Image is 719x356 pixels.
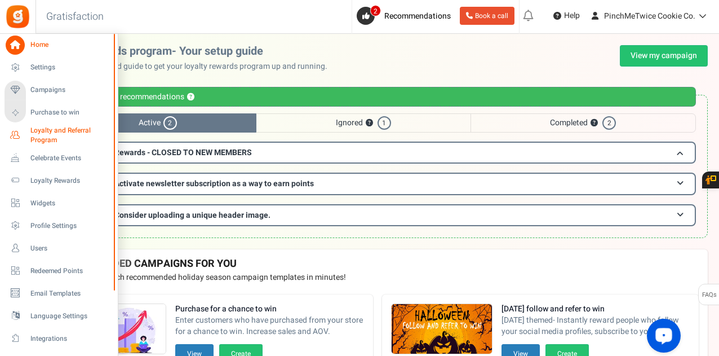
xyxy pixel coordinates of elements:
p: Use this personalized guide to get your loyalty rewards program up and running. [47,61,336,72]
a: Loyalty and Referral Program [5,126,113,145]
a: Celebrate Events [5,148,113,168]
a: Purchase to win [5,103,113,122]
span: Users [30,244,109,253]
span: Celebrate Events [30,153,109,163]
span: Loyalty Rewards - CLOSED TO NEW MEMBERS [86,147,252,159]
a: Home [5,36,113,55]
span: Settings [30,63,109,72]
div: Personalized recommendations [59,87,696,107]
a: Redeemed Points [5,261,113,280]
h3: Gratisfaction [34,6,116,28]
span: Email Templates [30,289,109,298]
span: Loyalty and Referral Program [30,126,113,145]
h4: RECOMMENDED CAMPAIGNS FOR YOU [56,258,699,270]
button: ? [187,94,194,101]
a: Email Templates [5,284,113,303]
a: Book a call [460,7,514,25]
span: 1 [378,116,391,130]
a: Integrations [5,329,113,348]
span: Home [30,40,109,50]
strong: Purchase for a chance to win [175,304,364,315]
span: Activate newsletter subscription as a way to earn points [114,178,314,190]
a: Users [5,239,113,258]
span: Active [59,113,256,133]
a: View my campaign [620,45,708,67]
span: Enter customers who have purchased from your store for a chance to win. Increase sales and AOV. [175,315,364,337]
span: Widgets [30,199,109,208]
span: Redeemed Points [30,266,109,276]
span: Recommendations [384,10,451,22]
span: Profile Settings [30,221,109,231]
button: ? [591,120,598,127]
img: Gratisfaction [5,4,30,29]
span: Language Settings [30,311,109,321]
span: 2 [602,116,616,130]
span: Campaigns [30,85,109,95]
span: Ignored [256,113,470,133]
h2: Loyalty rewards program- Your setup guide [47,45,336,58]
a: Language Settings [5,306,113,326]
span: Completed [471,113,696,133]
button: ? [366,120,373,127]
a: Loyalty Rewards [5,171,113,190]
span: Help [561,10,580,21]
span: Integrations [30,334,109,344]
span: [DATE] themed- Instantly reward people who follow your social media profiles, subscribe to your n... [501,315,690,337]
a: Profile Settings [5,216,113,235]
span: PinchMeTwice Cookie Co. [604,10,695,22]
p: Preview and launch recommended holiday season campaign templates in minutes! [56,272,699,283]
span: Purchase to win [30,108,109,117]
span: 2 [163,116,177,130]
a: Help [549,7,584,25]
span: Consider uploading a unique header image. [114,209,270,221]
a: 2 Recommendations [357,7,455,25]
a: Widgets [5,194,113,213]
span: Loyalty Rewards [30,176,109,186]
a: Campaigns [5,81,113,100]
span: 2 [370,5,381,16]
strong: [DATE] follow and refer to win [501,304,690,315]
a: Settings [5,58,113,77]
img: Recommended Campaigns [392,304,492,355]
span: FAQs [702,284,717,306]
